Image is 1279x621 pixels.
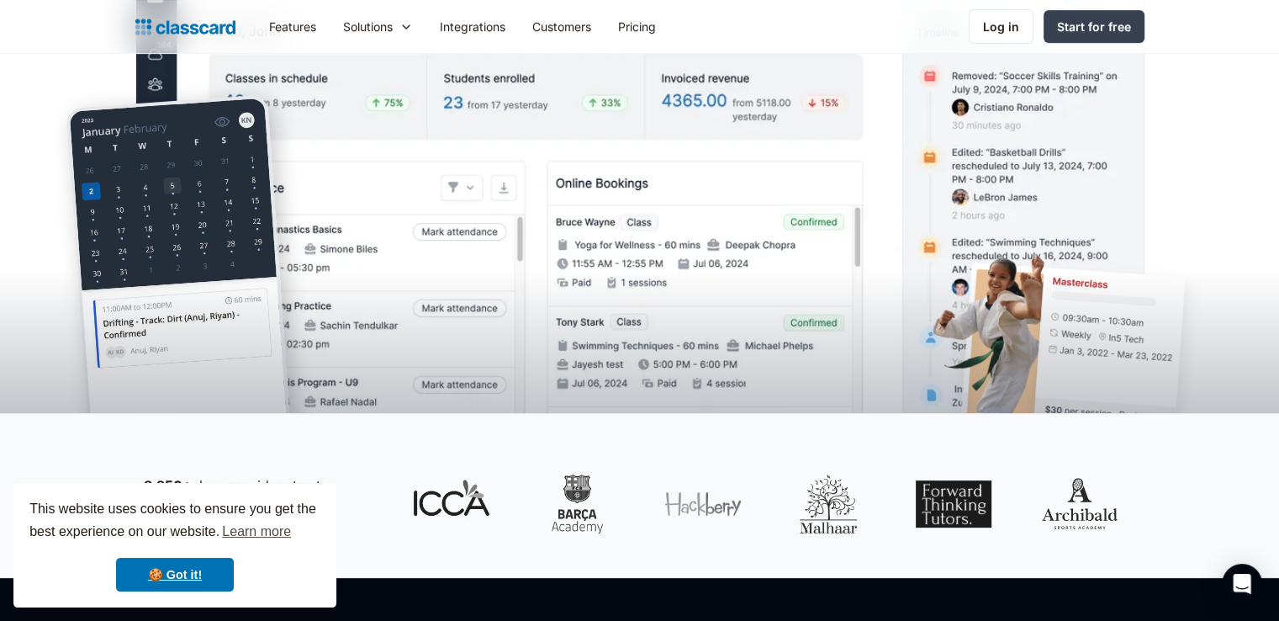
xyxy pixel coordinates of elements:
[605,8,669,45] a: Pricing
[1222,564,1262,604] div: Open Intercom Messenger
[13,483,336,608] div: cookieconsent
[983,18,1019,35] div: Log in
[144,477,192,494] strong: 3,250+
[1057,18,1131,35] div: Start for free
[1044,10,1144,43] a: Start for free
[219,519,293,544] a: learn more about cookies
[330,8,426,45] div: Solutions
[343,18,393,35] div: Solutions
[116,558,234,592] a: dismiss cookie message
[256,8,330,45] a: Features
[29,499,320,544] span: This website uses cookies to ensure you get the best experience on our website.
[969,9,1033,44] a: Log in
[426,8,519,45] a: Integrations
[519,8,605,45] a: Customers
[144,475,379,516] p: class providers trust Classcard
[135,15,235,39] a: Logo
